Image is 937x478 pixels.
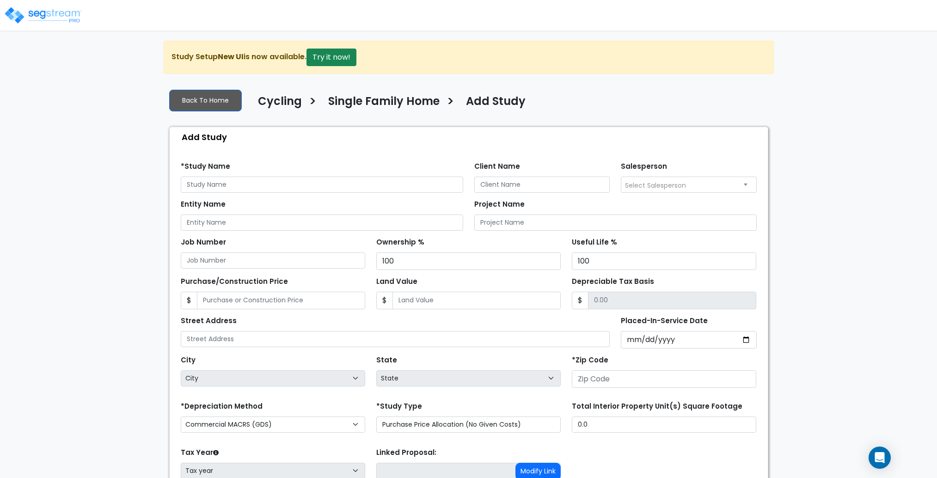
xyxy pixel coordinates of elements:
[376,237,424,248] label: Ownership %
[572,276,654,287] label: Depreciable Tax Basis
[588,292,756,309] input: 0.00
[572,237,617,248] label: Useful Life %
[181,237,226,248] label: Job Number
[258,95,302,110] h4: Cycling
[625,181,686,190] span: Select Salesperson
[181,316,237,326] label: Street Address
[181,447,219,458] label: Tax Year
[474,199,525,210] label: Project Name
[181,401,263,412] label: *Depreciation Method
[328,95,440,110] h4: Single Family Home
[376,276,417,287] label: Land Value
[869,447,891,469] div: Open Intercom Messenger
[392,292,561,309] input: Land Value
[321,95,440,114] a: Single Family Home
[572,417,756,433] input: total square foot
[169,90,242,111] a: Back To Home
[572,401,742,412] label: Total Interior Property Unit(s) Square Footage
[306,49,356,66] button: Try it now!
[376,355,397,366] label: State
[474,177,610,193] input: Client Name
[164,41,774,74] div: Study Setup is now available.
[376,447,436,458] label: Linked Proposal:
[466,95,526,110] h4: Add Study
[474,161,520,172] label: Client Name
[181,355,196,366] label: City
[181,161,230,172] label: *Study Name
[181,331,610,347] input: Street Address
[181,292,197,309] span: $
[572,370,756,388] input: Zip Code
[181,214,463,231] input: Entity Name
[572,355,608,366] label: *Zip Code
[376,252,561,270] input: Ownership %
[621,316,708,326] label: Placed-In-Service Date
[181,177,463,193] input: Study Name
[572,292,588,309] span: $
[251,95,302,114] a: Cycling
[4,6,82,25] img: logo_pro_r.png
[376,292,393,309] span: $
[218,51,244,62] strong: New UI
[181,252,365,269] input: Job Number
[459,95,526,114] a: Add Study
[621,161,667,172] label: Salesperson
[309,94,317,112] h3: >
[174,127,768,147] div: Add Study
[376,401,422,412] label: *Study Type
[181,276,288,287] label: Purchase/Construction Price
[474,214,757,231] input: Project Name
[572,252,756,270] input: Useful Life %
[197,292,365,309] input: Purchase or Construction Price
[181,199,226,210] label: Entity Name
[447,94,454,112] h3: >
